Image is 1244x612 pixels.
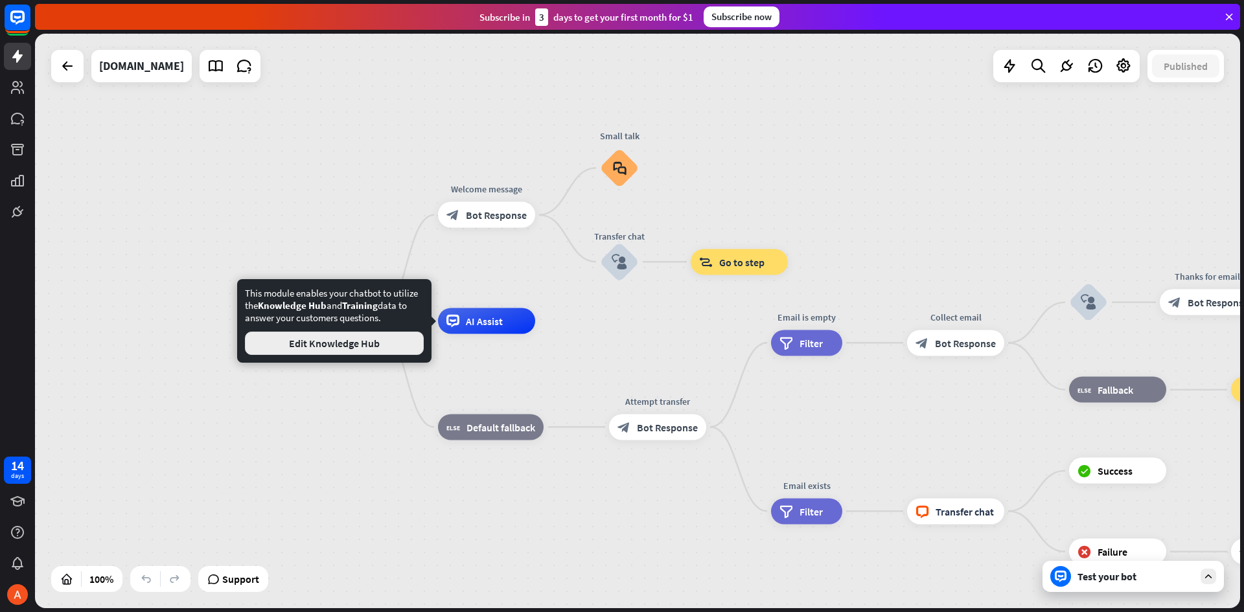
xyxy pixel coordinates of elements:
[479,8,693,26] div: Subscribe in days to get your first month for $1
[1152,54,1219,78] button: Published
[699,255,713,268] i: block_goto
[535,8,548,26] div: 3
[599,394,716,407] div: Attempt transfer
[612,254,627,269] i: block_user_input
[779,336,793,349] i: filter
[428,183,545,196] div: Welcome message
[342,299,378,312] span: Training
[11,460,24,471] div: 14
[897,310,1014,323] div: Collect email
[1098,383,1133,396] span: Fallback
[1077,383,1091,396] i: block_fallback
[936,504,994,517] span: Transfer chat
[245,332,424,355] button: Edit Knowledge Hub
[258,299,327,312] span: Knowledge Hub
[613,161,627,175] i: block_faq
[1081,295,1096,310] i: block_user_input
[704,6,779,27] div: Subscribe now
[11,471,24,481] div: days
[99,50,184,82] div: digitalcampus.live
[86,569,117,589] div: 100%
[916,504,929,517] i: block_livechat
[1077,464,1091,477] i: block_success
[1168,296,1181,309] i: block_bot_response
[761,310,852,323] div: Email is empty
[10,5,49,44] button: Open LiveChat chat widget
[446,209,459,221] i: block_bot_response
[1077,570,1194,583] div: Test your bot
[466,315,503,328] span: AI Assist
[245,287,424,355] div: This module enables your chatbot to utilize the and data to answer your customers questions.
[800,504,823,517] span: Filter
[466,209,527,221] span: Bot Response
[637,420,698,433] span: Bot Response
[222,569,259,589] span: Support
[916,336,928,349] i: block_bot_response
[590,129,649,142] div: Small talk
[446,420,460,433] i: block_fallback
[617,420,630,433] i: block_bot_response
[581,229,658,242] div: Transfer chat
[1098,464,1133,477] span: Success
[779,504,793,517] i: filter
[466,420,535,433] span: Default fallback
[800,336,823,349] span: Filter
[719,255,765,268] span: Go to step
[1077,545,1091,558] i: block_failure
[935,336,996,349] span: Bot Response
[1098,545,1127,558] span: Failure
[761,479,852,492] div: Email exists
[4,457,31,484] a: 14 days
